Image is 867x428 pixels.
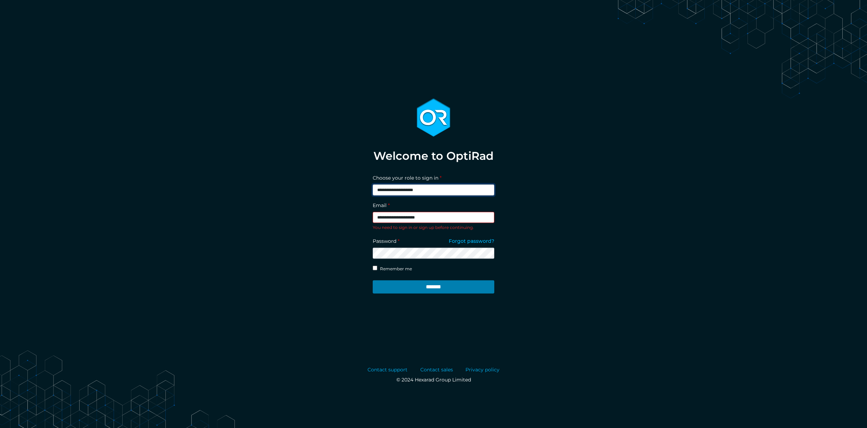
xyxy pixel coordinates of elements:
a: Contact sales [420,366,453,373]
a: Privacy policy [465,366,499,373]
label: Remember me [380,266,412,272]
label: Choose your role to sign in [373,174,441,182]
a: Contact support [368,366,407,373]
img: optirad_logo-13d80ebaeef41a0bd4daa28750046bb8215ff99b425e875e5b69abade74ad868.svg [417,98,450,137]
a: Forgot password? [449,238,494,248]
label: Email [373,202,390,209]
label: Password [373,238,399,245]
span: You need to sign in or sign up before continuing. [373,225,474,230]
p: © 2024 Hexarad Group Limited [368,376,499,384]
